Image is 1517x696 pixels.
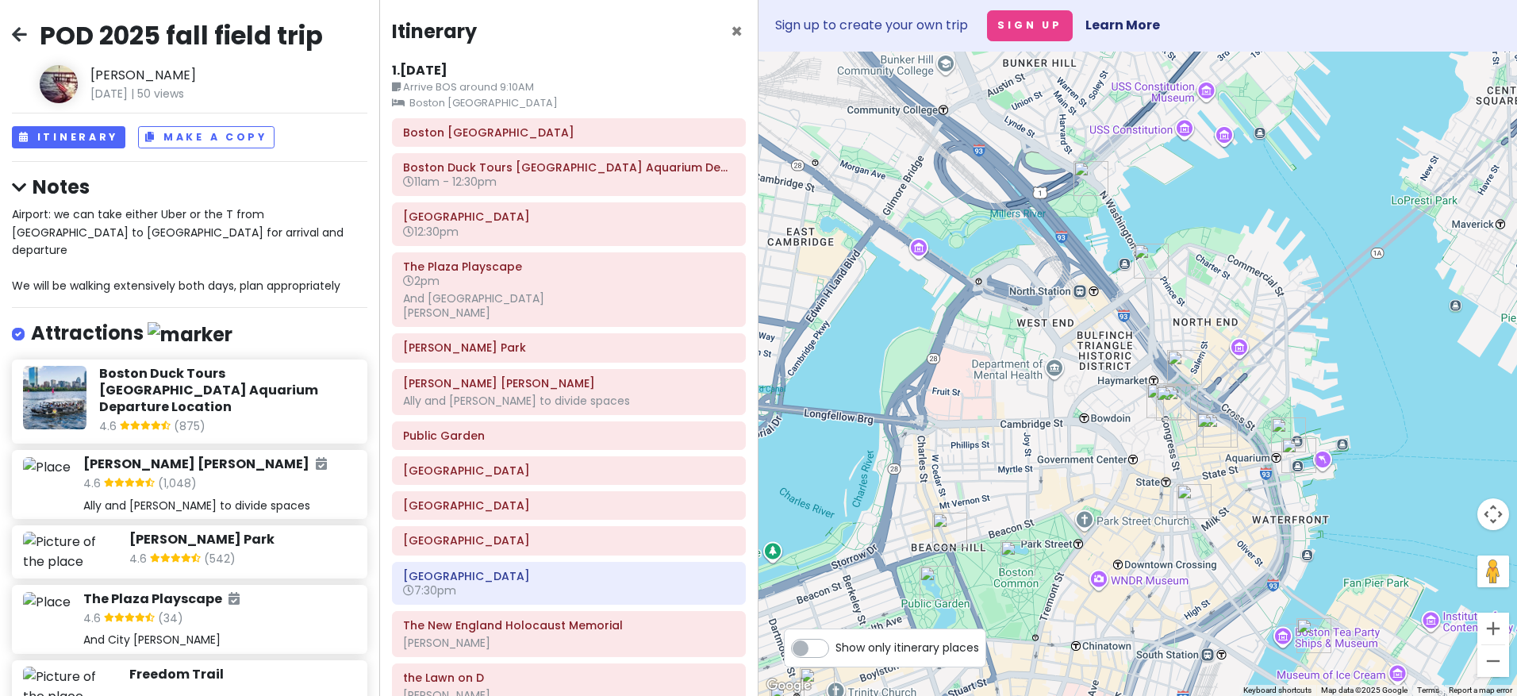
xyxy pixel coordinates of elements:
[1000,540,1035,575] div: Boston Common
[403,394,735,408] div: Ally and [PERSON_NAME] to divide spaces
[129,550,150,571] span: 4.6
[1417,686,1439,694] a: Terms (opens in new tab)
[12,175,367,199] h4: Notes
[1134,244,1169,279] div: Freedom Trail
[731,18,743,44] span: Close itinerary
[1271,417,1306,452] div: Boston Marriott Long Wharf
[1085,16,1160,34] a: Learn More
[1243,685,1312,696] button: Keyboard shortcuts
[403,174,497,190] span: 11am - 12:30pm
[403,260,735,274] h6: The Plaza Playscape
[12,206,347,294] span: Airport: we can take either Uber or the T from [GEOGRAPHIC_DATA] to [GEOGRAPHIC_DATA] for arrival...
[392,79,746,95] small: Arrive BOS around 9:10AM
[90,65,323,86] span: [PERSON_NAME]
[158,475,197,495] span: (1,048)
[131,86,134,102] span: |
[148,322,232,347] img: marker
[99,417,120,438] span: 4.6
[12,126,125,149] button: Itinerary
[316,457,327,470] i: Added to itinerary
[403,429,735,443] h6: Public Garden
[403,569,735,583] h6: Union Oyster House
[90,85,323,102] span: [DATE] 50 views
[403,273,440,289] span: 2pm
[23,457,71,478] img: Place
[403,533,735,548] h6: Post Office Square
[1477,613,1509,644] button: Zoom in
[1167,350,1202,385] div: Rose Kennedy Greenway
[23,592,71,613] img: Place
[1146,383,1181,418] div: The Plaza Playscape
[138,126,275,149] button: Make a Copy
[40,19,323,52] h2: POD 2025 fall field trip
[403,160,735,175] h6: Boston Duck Tours New England Aquarium Departure Location
[403,636,735,650] div: [PERSON_NAME]
[83,591,240,608] h6: The Plaza Playscape
[129,532,356,548] h6: [PERSON_NAME] Park
[403,618,735,633] h6: The New England Holocaust Memorial
[229,592,240,605] i: Added to itinerary
[403,463,735,478] h6: Beacon Hill
[403,210,735,224] h6: Faneuil Hall Marketplace
[932,513,967,548] div: Beacon Hill
[392,63,447,79] h6: 1 . [DATE]
[403,224,459,240] span: 12:30pm
[403,125,735,140] h6: Boston Marriott Long Wharf
[40,65,78,103] img: Author
[1477,498,1509,530] button: Map camera controls
[403,583,456,598] span: 7:30pm
[403,671,735,685] h6: the Lawn on D
[1449,686,1512,694] a: Report a map error
[920,566,954,601] div: Public Garden
[762,675,815,696] img: Google
[987,10,1073,41] button: Sign Up
[1177,484,1212,519] div: Post Office Square
[1156,386,1191,421] div: The New England Holocaust Memorial
[392,95,746,111] small: Boston [GEOGRAPHIC_DATA]
[83,609,104,630] span: 4.6
[1296,618,1331,653] div: Boston Children's Museum
[83,456,327,473] h6: [PERSON_NAME] [PERSON_NAME]
[403,498,735,513] h6: Boston Common
[158,609,183,630] span: (34)
[83,498,355,513] div: Ally and [PERSON_NAME] to divide spaces
[835,639,979,656] span: Show only itinerary places
[1196,413,1231,448] div: Faneuil Hall Marketplace
[31,321,232,347] h4: Attractions
[23,532,116,572] img: Picture of the place
[403,376,735,390] h6: Rose Kennedy Greenway
[762,675,815,696] a: Open this area in Google Maps (opens a new window)
[83,475,104,495] span: 4.6
[1073,161,1108,196] div: Paul Revere Park
[1477,556,1509,587] button: Drag Pegman onto the map to open Street View
[99,366,355,415] h6: Boston Duck Tours [GEOGRAPHIC_DATA] Aquarium Departure Location
[1281,438,1316,473] div: Boston Duck Tours New England Aquarium Departure Location
[403,291,735,320] div: And [GEOGRAPHIC_DATA] [PERSON_NAME]
[1477,645,1509,677] button: Zoom out
[174,417,205,438] span: (875)
[204,550,236,571] span: (542)
[23,366,86,429] img: Picture of the place
[129,667,356,683] h6: Freedom Trail
[403,340,735,355] h6: Paul Revere Park
[83,633,355,647] div: And City [PERSON_NAME]
[731,22,743,41] button: Close
[392,19,477,44] h4: Itinerary
[1321,686,1408,694] span: Map data ©2025 Google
